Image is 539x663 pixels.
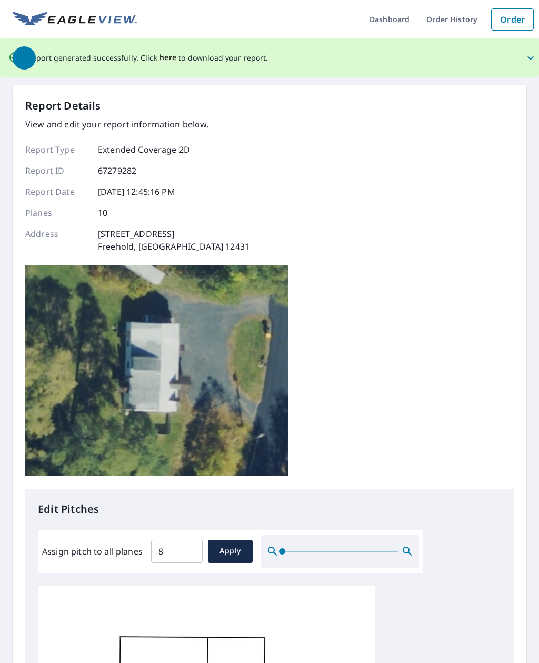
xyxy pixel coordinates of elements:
[98,143,190,156] p: Extended Coverage 2D
[25,227,88,253] p: Address
[38,501,501,517] p: Edit Pitches
[25,118,249,131] p: View and edit your report information below.
[42,545,143,558] label: Assign pitch to all planes
[25,265,288,476] img: Top image
[25,143,88,156] p: Report Type
[216,545,244,558] span: Apply
[13,12,137,27] img: EV Logo
[98,206,107,219] p: 10
[25,185,88,198] p: Report Date
[25,206,88,219] p: Planes
[98,164,136,177] p: 67279282
[25,164,88,177] p: Report ID
[208,540,253,563] button: Apply
[98,185,175,198] p: [DATE] 12:45:16 PM
[151,537,203,566] input: 00.0
[25,98,101,114] p: Report Details
[491,8,534,31] a: Order
[98,227,249,253] p: [STREET_ADDRESS] Freehold, [GEOGRAPHIC_DATA] 12431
